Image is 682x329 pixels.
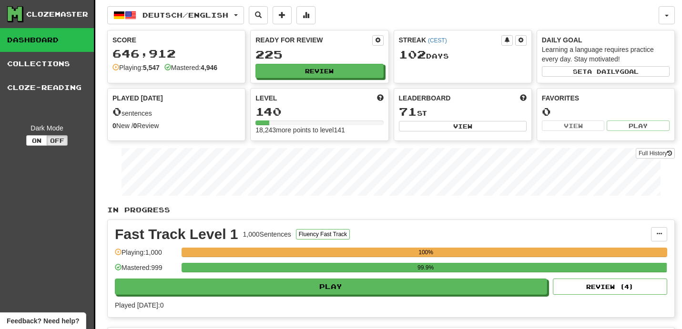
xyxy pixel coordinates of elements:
button: Search sentences [249,6,268,24]
div: Favorites [542,93,670,103]
div: Daily Goal [542,35,670,45]
div: Ready for Review [255,35,372,45]
a: Full History [636,148,675,159]
div: Fast Track Level 1 [115,227,238,241]
span: Played [DATE]: 0 [115,301,163,309]
div: Score [112,35,240,45]
div: 225 [255,49,383,60]
div: Mastered: 999 [115,263,177,279]
button: View [542,120,605,131]
span: Leaderboard [399,93,451,103]
strong: 0 [112,122,116,130]
a: (CEST) [428,37,447,44]
span: Level [255,93,277,103]
div: 99.9% [184,263,667,272]
button: Deutsch/English [107,6,244,24]
div: Day s [399,49,527,61]
div: 140 [255,106,383,118]
span: a daily [587,68,620,75]
div: sentences [112,106,240,118]
div: Playing: 1,000 [115,248,177,263]
div: 1,000 Sentences [243,229,291,239]
div: New / Review [112,121,240,130]
span: This week in points, UTC [520,93,527,103]
div: st [399,106,527,118]
button: More stats [296,6,316,24]
span: Played [DATE] [112,93,163,103]
div: 0 [542,106,670,118]
strong: 5,547 [143,64,160,71]
span: Score more points to level up [377,93,384,103]
button: Play [115,279,547,295]
span: 0 [112,105,122,118]
span: Deutsch / English [143,11,228,19]
div: Learning a language requires practice every day. Stay motivated! [542,45,670,64]
div: Dark Mode [7,123,87,133]
button: Review [255,64,383,78]
div: Mastered: [164,63,217,72]
button: Seta dailygoal [542,66,670,77]
span: 71 [399,105,417,118]
div: Playing: [112,63,160,72]
span: Open feedback widget [7,316,79,326]
div: Streak [399,35,501,45]
button: Add sentence to collection [273,6,292,24]
strong: 0 [133,122,137,130]
button: Off [47,135,68,146]
div: 18,243 more points to level 141 [255,125,383,135]
button: Review (4) [553,279,667,295]
strong: 4,946 [201,64,217,71]
div: 100% [184,248,667,257]
span: 102 [399,48,426,61]
button: View [399,121,527,131]
button: On [26,135,47,146]
p: In Progress [107,205,675,215]
button: Fluency Fast Track [296,229,350,239]
div: Clozemaster [26,10,88,19]
button: Play [607,120,670,131]
div: 646,912 [112,48,240,60]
